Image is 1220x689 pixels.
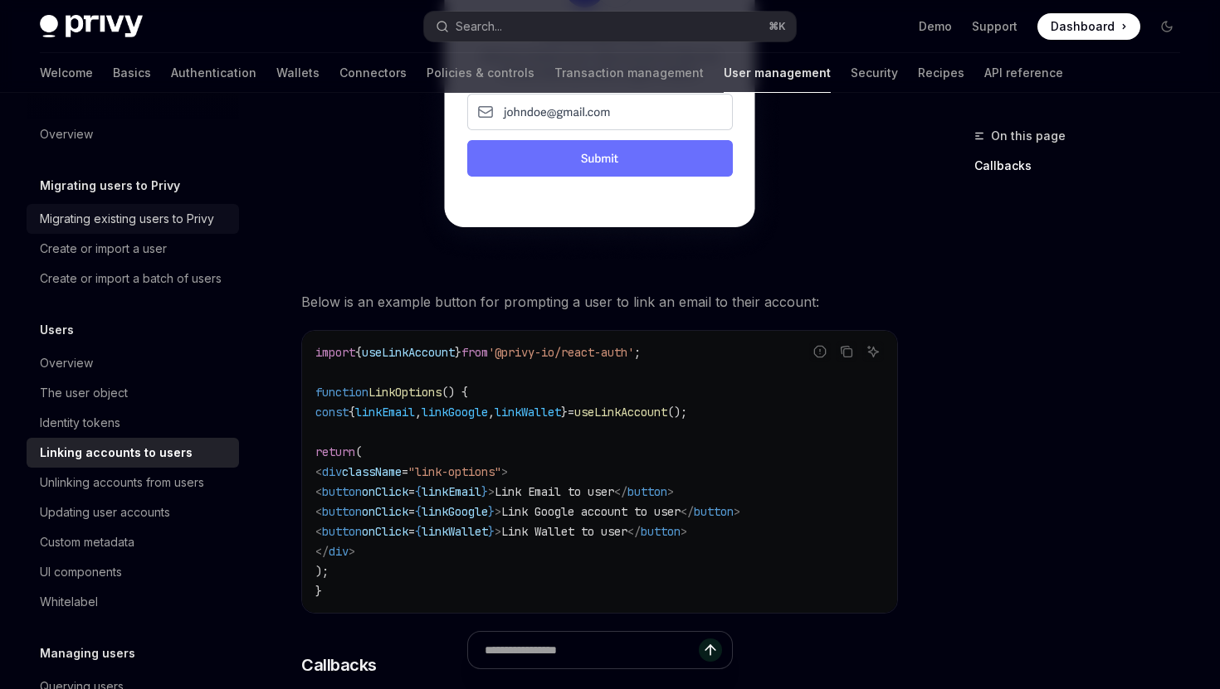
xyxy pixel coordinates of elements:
button: Ask AI [862,341,884,362]
span: button [322,524,362,539]
a: Whitelabel [27,587,239,617]
div: Custom metadata [40,532,134,552]
a: Dashboard [1037,13,1140,40]
a: Updating user accounts [27,497,239,527]
span: = [408,524,415,539]
a: Policies & controls [427,53,534,93]
span: LinkOptions [368,385,442,400]
a: Recipes [918,53,964,93]
span: ; [634,345,641,360]
div: Create or import a user [40,239,167,259]
h5: Managing users [40,643,135,663]
span: { [415,484,422,499]
span: { [415,524,422,539]
span: < [315,524,322,539]
span: = [408,504,415,519]
span: > [495,504,501,519]
span: < [315,464,322,479]
span: onClick [362,484,408,499]
span: button [627,484,667,499]
span: linkWallet [422,524,488,539]
a: User management [724,53,831,93]
div: Unlinking accounts from users [40,473,204,492]
span: </ [627,524,641,539]
span: (); [667,405,687,420]
span: button [694,504,734,519]
span: > [667,484,674,499]
a: UI components [27,557,239,587]
span: { [349,405,355,420]
a: Support [972,18,1017,35]
span: () { [442,385,468,400]
span: Link Email to user [495,484,614,499]
span: useLinkAccount [362,345,455,360]
div: UI components [40,562,122,582]
img: dark logo [40,15,143,38]
a: Authentication [171,53,256,93]
a: Unlinking accounts from users [27,468,239,497]
a: Welcome [40,53,93,93]
a: Overview [27,348,239,378]
div: Overview [40,124,93,144]
a: Migrating existing users to Privy [27,204,239,234]
span: } [488,504,495,519]
span: > [495,524,501,539]
span: } [455,345,461,360]
span: </ [614,484,627,499]
a: Basics [113,53,151,93]
span: ); [315,564,329,579]
span: button [322,484,362,499]
span: button [641,524,681,539]
a: Custom metadata [27,527,239,557]
button: Open search [424,12,795,41]
span: '@privy-io/react-auth' [488,345,634,360]
span: div [329,544,349,559]
h5: Users [40,320,74,340]
a: API reference [984,53,1063,93]
h5: Migrating users to Privy [40,176,180,196]
span: , [415,405,422,420]
div: Linking accounts to users [40,443,193,463]
span: linkEmail [355,405,415,420]
div: Identity tokens [40,413,120,433]
span: "link-options" [408,464,501,479]
a: Wallets [276,53,320,93]
span: from [461,345,488,360]
input: Ask a question... [485,632,699,668]
button: Toggle dark mode [1154,13,1180,40]
span: linkWallet [495,405,561,420]
a: Demo [919,18,952,35]
span: const [315,405,349,420]
span: button [322,504,362,519]
span: > [681,524,687,539]
span: > [488,484,495,499]
span: > [734,504,740,519]
span: useLinkAccount [574,405,667,420]
span: function [315,385,368,400]
a: Overview [27,119,239,149]
div: Updating user accounts [40,502,170,522]
span: } [488,524,495,539]
span: } [561,405,568,420]
a: Security [851,53,898,93]
span: = [408,484,415,499]
span: div [322,464,342,479]
span: } [315,584,322,599]
span: import [315,345,355,360]
div: Create or import a batch of users [40,269,222,289]
div: Search... [456,17,502,36]
span: linkEmail [422,484,481,499]
span: linkGoogle [422,504,488,519]
span: = [402,464,408,479]
span: return [315,444,355,459]
span: > [349,544,355,559]
a: Connectors [339,53,407,93]
div: Migrating existing users to Privy [40,209,214,229]
span: , [488,405,495,420]
div: Whitelabel [40,592,98,612]
span: linkGoogle [422,405,488,420]
a: Transaction management [554,53,704,93]
span: ( [355,444,362,459]
span: Dashboard [1051,18,1115,35]
span: { [355,345,362,360]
